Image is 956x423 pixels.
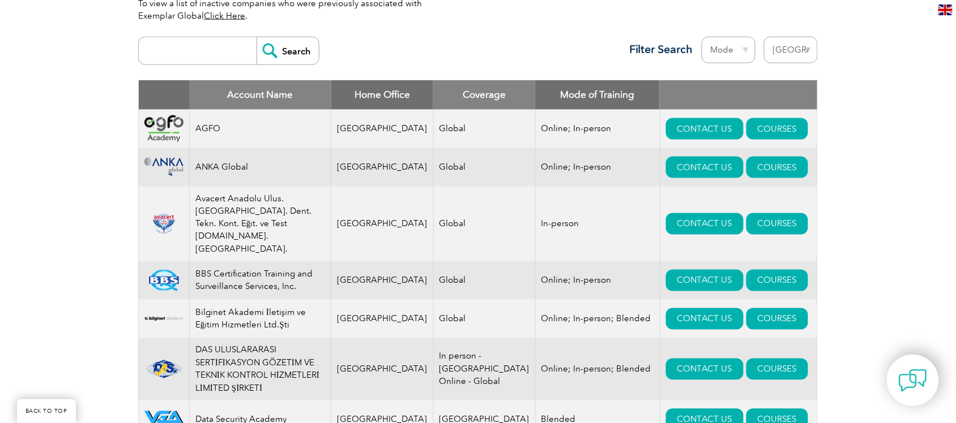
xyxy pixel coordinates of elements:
td: [GEOGRAPHIC_DATA] [331,300,434,338]
img: c09c33f4-f3a0-ea11-a812-000d3ae11abd-logo.png [144,158,183,176]
input: Search [257,37,319,64]
td: [GEOGRAPHIC_DATA] [331,338,434,400]
img: en [938,5,953,15]
a: CONTACT US [666,359,744,380]
td: In-person [535,187,660,262]
td: Global [433,300,535,338]
a: COURSES [746,359,808,380]
td: DAS ULUSLARARASI SERTİFİKASYON GÖZETİM VE TEKNİK KONTROL HİZMETLERİ LİMİTED ŞİRKETİ [190,338,331,400]
h3: Filter Search [622,42,693,57]
a: CONTACT US [666,308,744,330]
img: 1ae26fad-5735-ef11-a316-002248972526-logo.png [144,359,183,379]
td: AGFO [190,110,331,148]
td: [GEOGRAPHIC_DATA] [331,261,434,300]
td: [GEOGRAPHIC_DATA] [331,148,434,187]
a: Click Here [204,11,245,21]
a: COURSES [746,118,808,140]
a: CONTACT US [666,213,744,235]
a: COURSES [746,308,808,330]
a: COURSES [746,157,808,178]
th: : activate to sort column ascending [660,80,817,110]
td: Bilginet Akademi İletişim ve Eğitim Hizmetleri Ltd.Şti [190,300,331,338]
td: Avacert Anadolu Ulus. [GEOGRAPHIC_DATA]. Dent. Tekn. Kont. Eğit. ve Test [DOMAIN_NAME]. [GEOGRAPH... [190,187,331,262]
img: contact-chat.png [899,366,927,395]
th: Account Name: activate to sort column descending [190,80,331,110]
td: Online; In-person [535,261,660,300]
img: 815efeab-5b6f-eb11-a812-00224815377e-logo.png [144,213,183,235]
td: In person - [GEOGRAPHIC_DATA] Online - Global [433,338,535,400]
td: Online; In-person [535,148,660,187]
a: CONTACT US [666,157,744,178]
th: Coverage: activate to sort column ascending [433,80,535,110]
a: COURSES [746,270,808,291]
td: Online; In-person [535,110,660,148]
td: [GEOGRAPHIC_DATA] [331,187,434,262]
td: Global [433,148,535,187]
img: 2d900779-188b-ea11-a811-000d3ae11abd-logo.png [144,115,183,141]
img: 81a8cf56-15af-ea11-a812-000d3a79722d-logo.png [144,270,183,291]
th: Mode of Training: activate to sort column ascending [535,80,660,110]
td: [GEOGRAPHIC_DATA] [331,110,434,148]
td: Global [433,110,535,148]
a: CONTACT US [666,270,744,291]
td: Global [433,187,535,262]
td: ANKA Global [190,148,331,187]
img: a1985bb7-a6fe-eb11-94ef-002248181dbe-logo.png [144,308,183,330]
td: BBS Certification Training and Surveillance Services, Inc. [190,261,331,300]
a: COURSES [746,213,808,235]
td: Online; In-person; Blended [535,338,660,400]
td: Online; In-person; Blended [535,300,660,338]
th: Home Office: activate to sort column ascending [331,80,434,110]
a: CONTACT US [666,118,744,140]
a: BACK TO TOP [17,399,76,423]
td: Global [433,261,535,300]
